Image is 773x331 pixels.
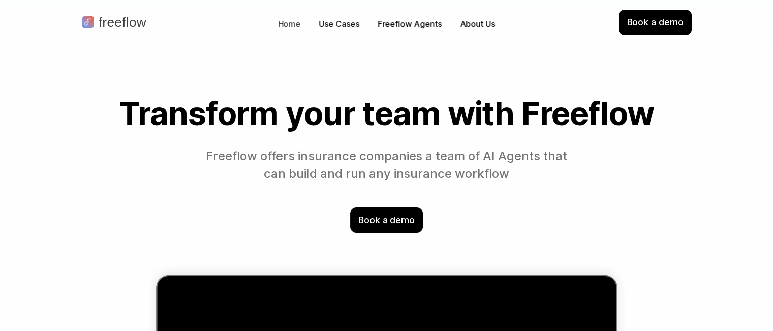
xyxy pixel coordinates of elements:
button: Use Cases [314,16,364,32]
p: freeflow [99,16,146,29]
div: Book a demo [619,10,691,35]
a: About Us [455,16,500,32]
p: Home [278,18,301,30]
p: Freeflow Agents [378,18,442,30]
p: Freeflow offers insurance companies a team of AI Agents that can build and run any insurance work... [201,147,572,183]
h1: Transform your team with Freeflow [94,96,679,131]
a: Freeflow Agents [373,16,447,32]
p: Book a demo [358,214,415,227]
div: Book a demo [350,207,423,233]
p: About Us [460,18,495,30]
p: Book a demo [627,16,683,29]
p: Use Cases [319,18,359,30]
